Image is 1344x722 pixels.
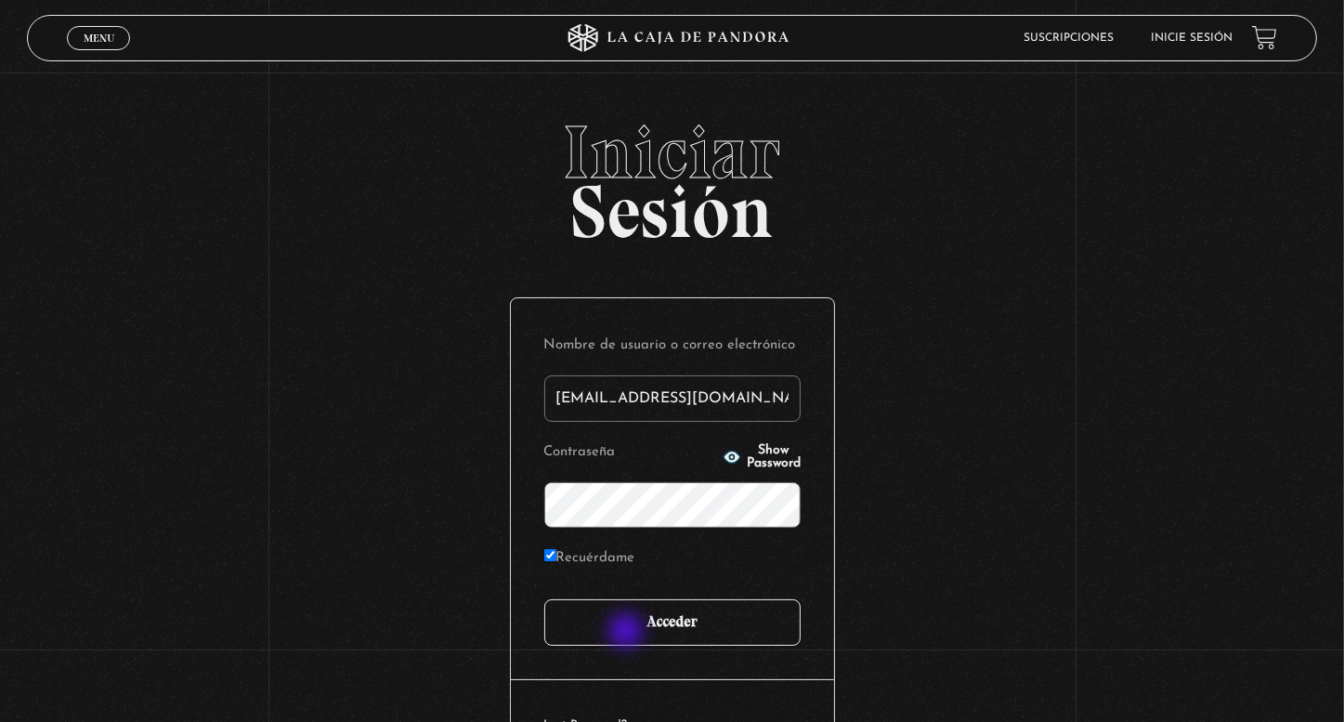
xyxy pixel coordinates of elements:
[544,439,717,467] label: Contraseña
[84,33,114,44] span: Menu
[544,549,556,561] input: Recuérdame
[27,115,1317,190] span: Iniciar
[723,444,801,470] button: Show Password
[544,545,635,573] label: Recuérdame
[544,332,801,361] label: Nombre de usuario o correo electrónico
[544,599,801,646] input: Acceder
[27,115,1317,234] h2: Sesión
[747,444,801,470] span: Show Password
[1252,25,1277,50] a: View your shopping cart
[77,47,121,60] span: Cerrar
[1024,33,1115,44] a: Suscripciones
[1152,33,1233,44] a: Inicie sesión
